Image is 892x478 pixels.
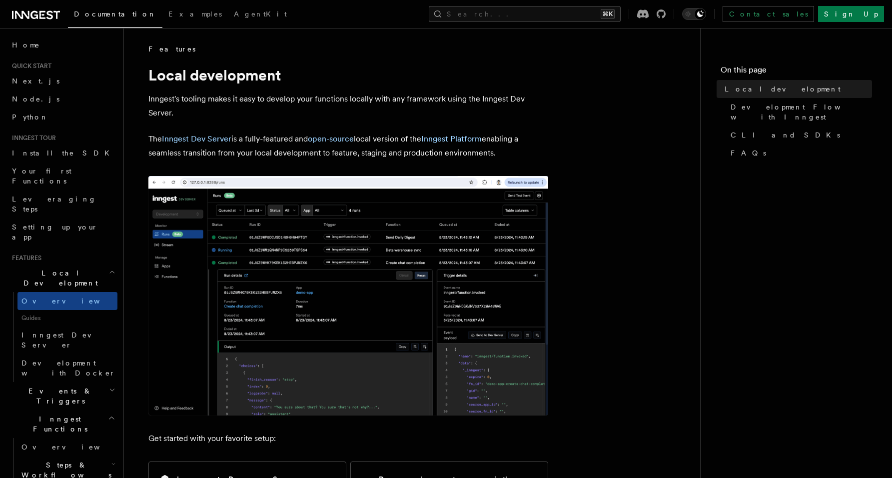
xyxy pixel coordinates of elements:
a: Local development [721,80,872,98]
a: Home [8,36,117,54]
span: Features [8,254,41,262]
a: open-source [308,134,354,143]
p: Get started with your favorite setup: [148,431,548,445]
span: Local development [725,84,841,94]
button: Events & Triggers [8,382,117,410]
h1: Local development [148,66,548,84]
a: FAQs [727,144,872,162]
a: Install the SDK [8,144,117,162]
p: The is a fully-featured and local version of the enabling a seamless transition from your local d... [148,132,548,160]
span: Setting up your app [12,223,98,241]
h4: On this page [721,64,872,80]
span: CLI and SDKs [731,130,840,140]
span: Overview [21,443,124,451]
p: Inngest's tooling makes it easy to develop your functions locally with any framework using the In... [148,92,548,120]
span: FAQs [731,148,766,158]
a: Contact sales [723,6,814,22]
img: The Inngest Dev Server on the Functions page [148,176,548,415]
button: Toggle dark mode [682,8,706,20]
a: Python [8,108,117,126]
span: Quick start [8,62,51,70]
span: Your first Functions [12,167,71,185]
span: Features [148,44,195,54]
span: Guides [17,310,117,326]
a: Leveraging Steps [8,190,117,218]
a: Inngest Platform [421,134,482,143]
span: Home [12,40,40,50]
span: Next.js [12,77,59,85]
a: Documentation [68,3,162,28]
span: Development with Docker [21,359,115,377]
span: Local Development [8,268,109,288]
span: AgentKit [234,10,287,18]
a: CLI and SDKs [727,126,872,144]
span: Inngest Functions [8,414,108,434]
a: Inngest Dev Server [162,134,231,143]
a: Overview [17,438,117,456]
span: Leveraging Steps [12,195,96,213]
span: Events & Triggers [8,386,109,406]
span: Node.js [12,95,59,103]
a: Setting up your app [8,218,117,246]
a: Inngest Dev Server [17,326,117,354]
span: Development Flow with Inngest [731,102,872,122]
button: Local Development [8,264,117,292]
span: Documentation [74,10,156,18]
a: Development with Docker [17,354,117,382]
div: Local Development [8,292,117,382]
kbd: ⌘K [601,9,615,19]
span: Inngest tour [8,134,56,142]
button: Search...⌘K [429,6,621,22]
a: Your first Functions [8,162,117,190]
span: Overview [21,297,124,305]
a: Examples [162,3,228,27]
a: Node.js [8,90,117,108]
span: Install the SDK [12,149,115,157]
a: Sign Up [818,6,884,22]
span: Inngest Dev Server [21,331,107,349]
span: Examples [168,10,222,18]
span: Python [12,113,48,121]
a: Development Flow with Inngest [727,98,872,126]
a: Overview [17,292,117,310]
a: AgentKit [228,3,293,27]
button: Inngest Functions [8,410,117,438]
a: Next.js [8,72,117,90]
